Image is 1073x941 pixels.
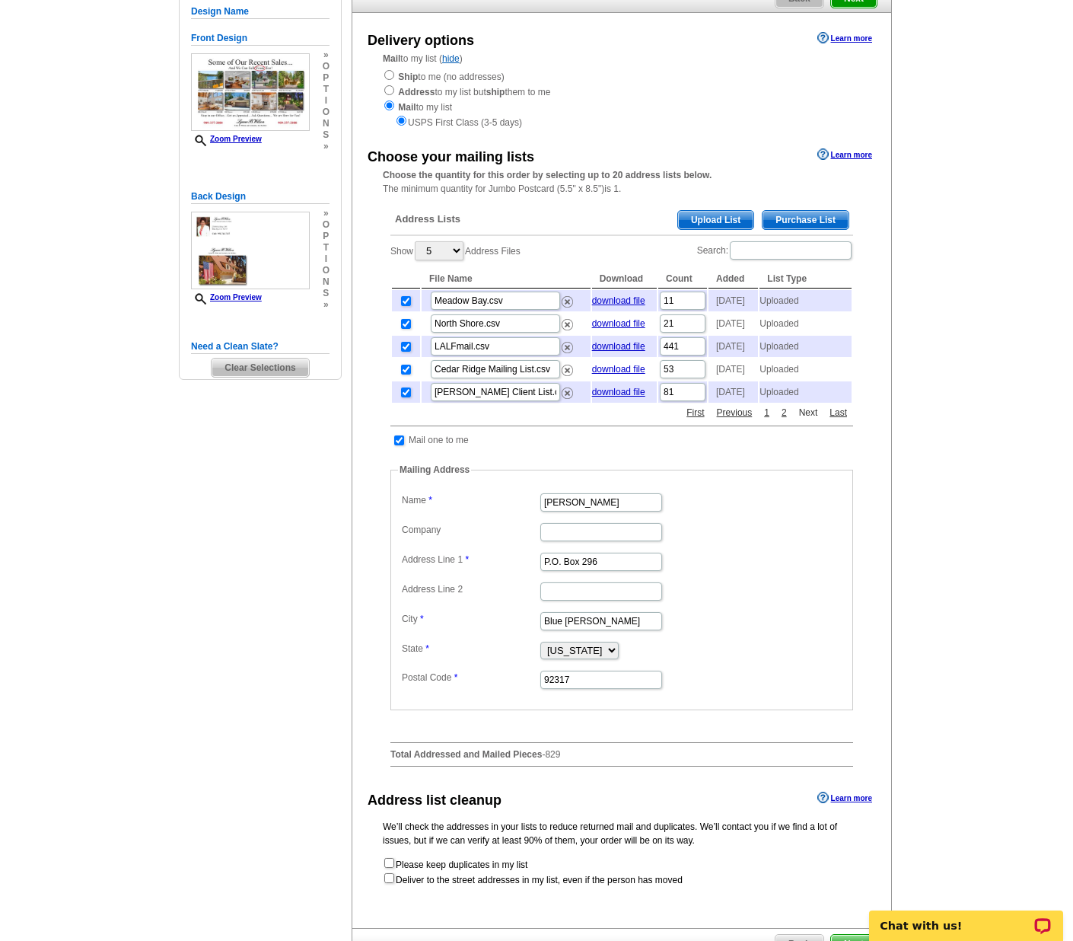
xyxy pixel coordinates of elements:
a: Learn more [817,32,872,44]
p: We’ll check the addresses in your lists to reduce returned mail and duplicates. We’ll contact you... [383,820,861,847]
span: o [323,219,330,231]
span: s [323,129,330,141]
h5: Back Design [191,190,330,204]
strong: Address [398,87,435,97]
h5: Front Design [191,31,330,46]
legend: Mailing Address [398,463,471,477]
label: Address Line 2 [402,582,539,596]
span: Address Lists [395,212,460,226]
img: delete.png [562,342,573,353]
th: Count [658,270,707,289]
span: o [323,265,330,276]
a: Last [826,406,851,419]
h5: Need a Clean Slate? [191,340,330,354]
a: download file [592,387,645,397]
span: p [323,231,330,242]
a: Previous [713,406,756,419]
a: Remove this list [562,293,573,304]
td: [DATE] [708,359,758,380]
span: s [323,288,330,299]
div: USPS First Class (3-5 days) [383,114,861,129]
span: n [323,118,330,129]
td: [DATE] [708,290,758,311]
a: Remove this list [562,339,573,349]
span: » [323,141,330,152]
span: Upload List [678,211,753,229]
td: Mail one to me [408,432,470,448]
label: State [402,642,539,656]
div: to me (no addresses) to my list but them to me to my list [383,69,861,129]
a: download file [592,364,645,375]
th: List Type [759,270,852,289]
span: Clear Selections [212,359,308,377]
span: i [323,254,330,265]
img: delete.png [562,388,573,399]
a: Zoom Preview [191,135,262,143]
select: ShowAddress Files [415,241,463,260]
img: small-thumb.jpg [191,53,310,132]
label: City [402,612,539,626]
form: Please keep duplicates in my list Deliver to the street addresses in my list, even if the person ... [383,856,861,887]
a: hide [442,53,460,64]
span: » [323,208,330,219]
a: download file [592,295,645,306]
a: Zoom Preview [191,293,262,301]
span: Purchase List [763,211,849,229]
strong: Mail [398,102,416,113]
span: t [323,242,330,254]
a: Remove this list [562,362,573,372]
a: Learn more [817,148,872,161]
td: Uploaded [759,290,852,311]
span: t [323,84,330,95]
a: Learn more [817,792,872,804]
label: Address Line 1 [402,553,539,566]
div: Choose your mailing lists [368,147,534,167]
th: Added [708,270,758,289]
td: Uploaded [759,359,852,380]
a: download file [592,318,645,329]
label: Show Address Files [390,240,521,262]
label: Name [402,493,539,507]
td: [DATE] [708,381,758,403]
td: Uploaded [759,381,852,403]
span: i [323,95,330,107]
img: small-thumb.jpg [191,212,310,290]
img: delete.png [562,365,573,376]
div: Delivery options [368,30,474,51]
strong: ship [486,87,505,97]
a: Next [795,406,822,419]
span: p [323,72,330,84]
a: 1 [760,406,773,419]
span: » [323,49,330,61]
input: Search: [730,241,852,260]
a: download file [592,341,645,352]
strong: Ship [398,72,418,82]
th: File Name [422,270,591,289]
label: Company [402,523,539,537]
strong: Total Addressed and Mailed Pieces [390,749,542,760]
h5: Design Name [191,5,330,19]
span: o [323,107,330,118]
a: 2 [778,406,791,419]
span: n [323,276,330,288]
td: [DATE] [708,313,758,334]
span: 829 [545,749,560,760]
span: o [323,61,330,72]
div: - [383,199,861,779]
a: Remove this list [562,384,573,395]
th: Download [592,270,657,289]
iframe: LiveChat chat widget [859,893,1073,941]
a: First [683,406,708,419]
label: Postal Code [402,671,539,684]
a: Remove this list [562,316,573,327]
img: delete.png [562,319,573,330]
strong: Mail [383,53,400,64]
strong: Choose the quantity for this order by selecting up to 20 address lists below. [383,170,712,180]
td: Uploaded [759,313,852,334]
span: » [323,299,330,311]
img: delete.png [562,296,573,308]
label: Search: [697,240,853,261]
div: Address list cleanup [368,790,501,811]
